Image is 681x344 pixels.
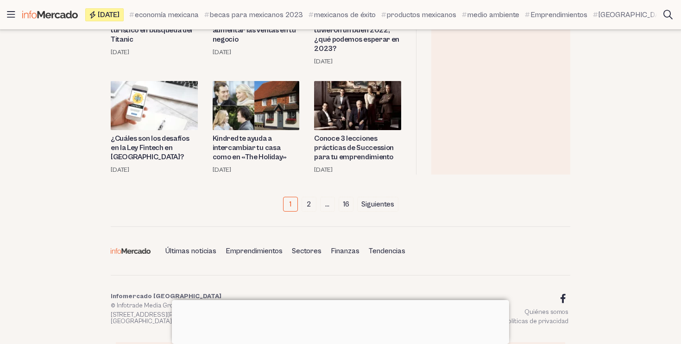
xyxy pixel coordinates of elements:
a: mexicanos de éxito [309,9,376,20]
time: 17 junio, 2023 23:00 [314,165,333,175]
a: 51.7% de las Pymes tuvieron un buen 2022, ¿qué podemos esperar en 2023? [314,16,401,53]
a: Tendencias [365,243,409,259]
span: … [320,197,335,212]
p: © Infotrade Media Group Corporation. Todos los derechos reservados. [111,302,337,309]
a: Emprendimientos [525,9,587,20]
a: Siguientes [357,197,398,212]
a: Kindred te ayuda a intercambiar tu casa como en «The Holiday» [213,134,300,162]
time: 18 junio, 2023 23:41 [314,57,333,66]
span: 1 [283,197,298,212]
p: Infomercado [GEOGRAPHIC_DATA] [111,293,337,300]
img: Succession es una de las series más exitosas el 2023. [314,81,401,130]
span: economía mexicana [135,9,199,20]
img: Infomercado México logo [22,11,78,19]
a: becas para mexicanos 2023 [204,9,303,20]
a: Sectores [288,243,325,259]
time: 18 junio, 2023 23:32 [213,165,231,175]
a: productos mexicanos [381,9,456,20]
span: [GEOGRAPHIC_DATA] [599,9,668,20]
time: 19 junio, 2023 11:53 [213,48,231,57]
span: becas para mexicanos 2023 [210,9,303,20]
a: medio ambiente [462,9,519,20]
a: 16 [339,197,353,212]
img: La ley fintech ofrecerá muchos beneficios para el sector. [111,81,198,130]
span: productos mexicanos [387,9,456,20]
a: Desaparece submarino turístico en búsqueda del Titanic [111,16,198,44]
span: medio ambiente [467,9,519,20]
address: [STREET_ADDRESS][PERSON_NAME]. Of. 301. [GEOGRAPHIC_DATA], [GEOGRAPHIC_DATA]-[GEOGRAPHIC_DATA]. [111,312,337,325]
time: 19 junio, 2023 13:07 [111,48,129,57]
a: Últimas noticias [162,243,220,259]
a: Cómo usar ChatGPT para aumentar las ventas en tu negocio [213,16,300,44]
img: Kindred permite que los miembros de la comunidad viajen por el menor costo posible. [213,81,300,130]
time: 18 junio, 2023 23:33 [111,165,129,175]
span: mexicanos de éxito [314,9,376,20]
a: 2 [302,197,316,212]
img: Infomercado México logo [111,248,151,254]
a: Emprendimientos [222,243,286,259]
iframe: Advertisement [172,300,509,342]
a: Políticas de privacidad [504,318,568,325]
span: [DATE] [98,11,120,19]
a: economía mexicana [129,9,199,20]
a: Conoce 3 lecciones prácticas de Succession para tu emprendimiento [314,134,401,162]
nav: Paginación de entradas [111,197,570,212]
span: Emprendimientos [530,9,587,20]
a: Quiénes somos [524,308,568,316]
a: Finanzas [327,243,363,259]
a: [GEOGRAPHIC_DATA] [593,9,668,20]
a: ¿Cuáles son los desafíos en la Ley Fintech en [GEOGRAPHIC_DATA]? [111,134,198,162]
